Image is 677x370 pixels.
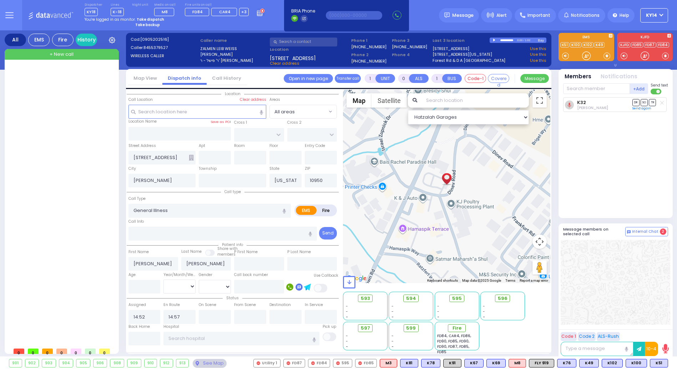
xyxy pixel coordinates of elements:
[433,58,505,64] a: Forest Rd & D A [GEOGRAPHIC_DATA]
[199,166,217,172] label: Township
[192,9,203,15] span: FD84
[660,228,666,235] span: 2
[287,249,311,255] label: P Last Name
[176,359,189,367] div: 913
[85,349,96,354] span: 0
[127,359,141,367] div: 909
[284,74,333,83] a: Open in new page
[372,93,407,108] button: Show satellite imagery
[602,359,623,367] div: K102
[520,74,549,83] button: Message
[646,12,657,19] span: KY14
[452,295,462,302] span: 595
[323,324,336,330] label: Pick up
[351,38,389,44] span: Phone 1
[517,36,523,44] div: 0:00
[128,119,157,124] label: Location Name
[42,359,56,367] div: 903
[525,36,531,44] div: 1:02
[577,105,608,110] span: Moses Witriol
[496,12,507,19] span: Alert
[392,52,430,58] span: Phone 4
[346,314,348,320] span: -
[391,309,394,314] span: -
[565,73,591,81] button: Members
[351,44,387,49] label: [PHONE_NUMBER]
[234,302,256,308] label: From Scene
[128,196,146,202] label: Call Type
[433,46,469,52] a: [STREET_ADDRESS]
[132,3,148,7] label: Night unit
[437,304,439,309] span: -
[571,12,600,19] span: Notifications
[391,304,394,309] span: -
[42,349,53,354] span: 0
[319,227,337,240] button: Send
[582,42,593,48] a: K102
[305,166,310,172] label: ZIP
[110,359,124,367] div: 908
[486,359,506,367] div: BLS
[409,74,429,83] button: ALS
[162,9,168,15] span: M8
[305,302,323,308] label: In Service
[154,3,177,7] label: Medic on call
[76,34,97,46] a: History
[509,359,526,367] div: ALS KJ
[627,230,631,234] img: comment-alt.png
[160,359,173,367] div: 912
[406,325,416,332] span: 599
[270,55,316,60] span: [STREET_ADDRESS]
[128,105,267,118] input: Search location here
[530,51,546,58] a: Use this
[296,206,317,215] label: EMS
[346,339,348,344] span: -
[223,295,242,301] span: Status
[617,35,673,40] label: KJFD
[632,229,658,234] span: Internal Chat
[253,359,281,367] div: Utility 1
[400,359,418,367] div: BLS
[218,242,247,247] span: Patient info
[189,155,194,161] span: Other building occupants
[532,235,547,249] button: Map camera controls
[346,333,348,339] span: -
[391,344,394,349] span: -
[5,34,26,46] div: All
[219,9,231,15] span: CAR4
[56,349,67,354] span: 0
[336,361,340,365] img: red-radio-icon.svg
[128,302,146,308] label: Assigned
[650,359,668,367] div: BLS
[308,359,330,367] div: FD84
[579,359,599,367] div: BLS
[257,361,260,365] img: red-radio-icon.svg
[269,166,279,172] label: State
[530,46,546,52] a: Use this
[657,42,669,48] a: FD84
[200,46,268,52] label: ZALMEN LEIB WEISS
[25,359,39,367] div: 902
[649,99,656,106] span: TR
[444,13,450,18] img: message.svg
[557,359,576,367] div: K76
[270,60,299,66] span: Clear address
[483,309,485,314] span: -
[217,252,236,257] span: members
[314,273,338,278] label: Use Callback
[527,12,550,19] span: Important
[651,83,668,88] span: Send text
[131,36,198,43] label: Cad:
[316,206,336,215] label: Fire
[269,302,291,308] label: Destination
[380,359,397,367] div: M3
[269,105,337,118] span: All areas
[355,359,377,367] div: FD85
[400,359,418,367] div: K81
[234,272,268,278] label: Call back number
[28,11,76,20] img: Logo
[577,100,586,105] a: K32
[626,359,647,367] div: BLS
[640,8,668,23] button: KY14
[442,74,462,83] button: BUS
